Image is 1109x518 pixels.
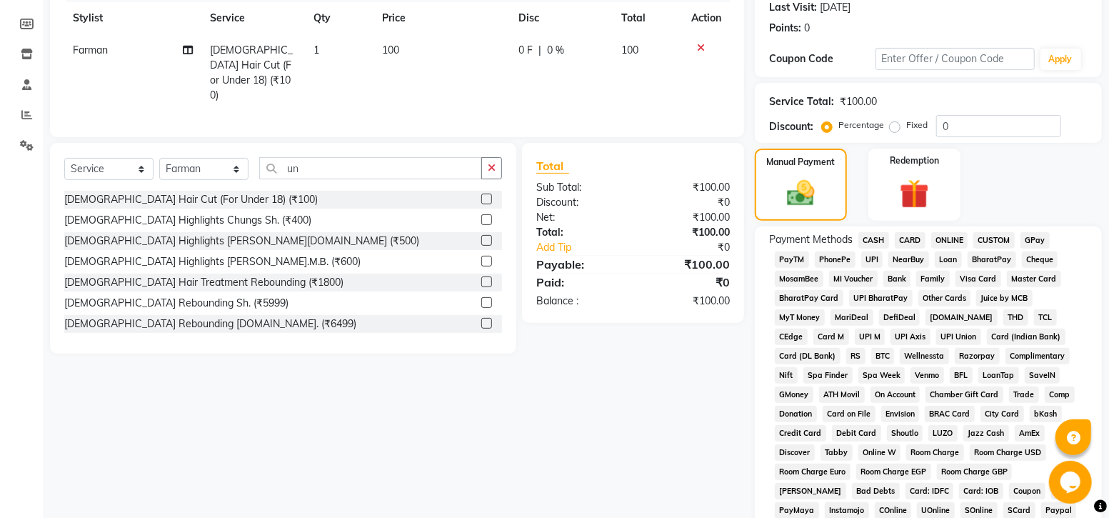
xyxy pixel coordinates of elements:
[900,348,949,364] span: Wellnessta
[970,444,1046,461] span: Room Charge USD
[305,2,374,34] th: Qty
[968,251,1016,268] span: BharatPay
[613,2,683,34] th: Total
[906,119,928,131] label: Fixed
[890,176,938,212] img: _gift.svg
[883,271,911,287] span: Bank
[987,329,1065,345] span: Card (Indian Bank)
[769,119,813,134] div: Discount:
[518,43,533,58] span: 0 F
[879,309,920,326] span: DefiDeal
[313,44,319,56] span: 1
[1009,483,1045,499] span: Coupon
[963,425,1009,442] span: Jazz Cash
[906,444,964,461] span: Room Charge
[64,192,318,207] div: [DEMOGRAPHIC_DATA] Hair Cut (For Under 18) (₹100)
[925,406,975,422] span: BRAC Card
[633,274,741,291] div: ₹0
[861,251,883,268] span: UPI
[821,444,853,461] span: Tabby
[831,309,873,326] span: MariDeal
[510,2,613,34] th: Disc
[778,177,824,209] img: _cash.svg
[526,256,633,273] div: Payable:
[976,290,1033,307] span: Juice by MCB
[1015,425,1045,442] span: AmEx
[881,406,920,422] span: Envision
[622,44,639,56] span: 100
[538,43,541,58] span: |
[775,387,813,403] span: GMoney
[871,348,895,364] span: BTC
[855,329,885,345] span: UPI M
[64,296,288,311] div: [DEMOGRAPHIC_DATA] Rebounding Sh. (₹5999)
[849,290,913,307] span: UPI BharatPay
[526,294,633,309] div: Balance :
[928,425,958,442] span: LUZO
[832,425,881,442] span: Debit Card
[64,254,361,269] div: [DEMOGRAPHIC_DATA] Highlights [PERSON_NAME].Μ.Β. (₹600)
[633,294,741,309] div: ₹100.00
[1034,309,1057,326] span: TCL
[73,44,108,56] span: Farman
[526,274,633,291] div: Paid:
[858,444,901,461] span: Online W
[819,387,865,403] span: ATH Movil
[890,329,930,345] span: UPI Axis
[775,329,808,345] span: CEdge
[769,94,834,109] div: Service Total:
[973,232,1015,249] span: CUSTOM
[775,251,809,268] span: PayTM
[775,367,798,384] span: Nift
[925,309,998,326] span: [DOMAIN_NAME]
[925,387,1003,403] span: Chamber Gift Card
[950,367,973,384] span: BFL
[526,210,633,225] div: Net:
[803,367,853,384] span: Spa Finder
[526,225,633,240] div: Total:
[905,483,954,499] span: Card: IDFC
[875,48,1035,70] input: Enter Offer / Coupon Code
[64,213,311,228] div: [DEMOGRAPHIC_DATA] Highlights Chungs Sh. (₹400)
[775,309,825,326] span: MyT Money
[1003,309,1028,326] span: THD
[775,444,815,461] span: Discover
[775,425,826,442] span: Credit Card
[895,232,925,249] span: CARD
[210,44,293,101] span: [DEMOGRAPHIC_DATA] Hair Cut (For Under 18) (₹100)
[870,387,920,403] span: On Account
[64,275,343,290] div: [DEMOGRAPHIC_DATA] Hair Treatment Rebounding (₹1800)
[775,290,843,307] span: BharatPay Card
[547,43,564,58] span: 0 %
[1049,461,1095,504] iframe: chat widget
[931,232,968,249] span: ONLINE
[775,464,850,480] span: Room Charge Euro
[259,157,482,179] input: Search or Scan
[373,2,510,34] th: Price
[910,367,944,384] span: Venmo
[526,240,651,255] a: Add Tip
[775,271,823,287] span: MosamBee
[64,234,419,249] div: [DEMOGRAPHIC_DATA] Highlights [PERSON_NAME][DOMAIN_NAME] (₹500)
[918,290,971,307] span: Other Cards
[959,483,1003,499] span: Card: IOB
[633,225,741,240] div: ₹100.00
[536,159,569,174] span: Total
[823,406,875,422] span: Card on File
[526,195,633,210] div: Discount:
[382,44,399,56] span: 100
[916,271,950,287] span: Family
[769,21,801,36] div: Points:
[980,406,1024,422] span: City Card
[935,251,962,268] span: Loan
[1009,387,1039,403] span: Trade
[955,348,1000,364] span: Razorpay
[838,119,884,131] label: Percentage
[201,2,305,34] th: Service
[978,367,1019,384] span: LoanTap
[888,251,929,268] span: NearBuy
[64,2,201,34] th: Stylist
[633,180,741,195] div: ₹100.00
[955,271,1001,287] span: Visa Card
[840,94,877,109] div: ₹100.00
